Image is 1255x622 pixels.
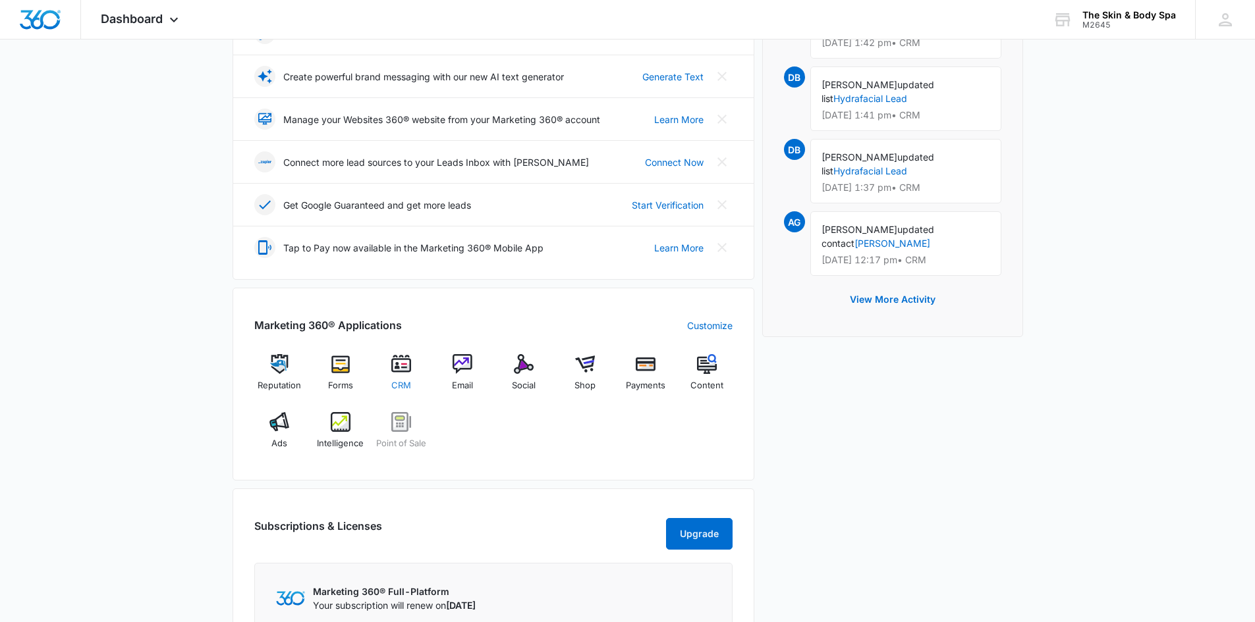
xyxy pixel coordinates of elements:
[645,155,704,169] a: Connect Now
[101,12,163,26] span: Dashboard
[833,93,907,104] a: Hydrafacial Lead
[376,354,427,402] a: CRM
[254,317,402,333] h2: Marketing 360® Applications
[784,139,805,160] span: DB
[258,379,301,392] span: Reputation
[822,224,897,235] span: [PERSON_NAME]
[711,151,733,172] button: Close
[391,379,411,392] span: CRM
[283,241,544,255] p: Tap to Pay now available in the Marketing 360® Mobile App
[376,437,426,450] span: Point of Sale
[313,584,476,598] p: Marketing 360® Full-Platform
[654,113,704,126] a: Learn More
[446,600,476,611] span: [DATE]
[315,412,366,459] a: Intelligence
[626,379,665,392] span: Payments
[559,354,610,402] a: Shop
[711,194,733,215] button: Close
[687,319,733,332] a: Customize
[283,70,564,84] p: Create powerful brand messaging with our new AI text generator
[854,238,930,249] a: [PERSON_NAME]
[283,113,600,126] p: Manage your Websites 360® website from your Marketing 360® account
[621,354,671,402] a: Payments
[254,412,305,459] a: Ads
[437,354,488,402] a: Email
[317,437,364,450] span: Intelligence
[254,354,305,402] a: Reputation
[682,354,733,402] a: Content
[822,255,990,265] p: [DATE] 12:17 pm • CRM
[837,284,949,315] button: View More Activity
[642,70,704,84] a: Generate Text
[711,66,733,87] button: Close
[822,79,897,90] span: [PERSON_NAME]
[328,379,353,392] span: Forms
[313,598,476,612] p: Your subscription will renew on
[271,437,287,450] span: Ads
[512,379,536,392] span: Social
[1082,10,1176,20] div: account name
[784,211,805,232] span: AG
[376,412,427,459] a: Point of Sale
[822,151,897,163] span: [PERSON_NAME]
[632,198,704,212] a: Start Verification
[654,241,704,255] a: Learn More
[1082,20,1176,30] div: account id
[822,38,990,47] p: [DATE] 1:42 pm • CRM
[690,379,723,392] span: Content
[666,518,733,550] button: Upgrade
[784,66,805,88] span: DB
[452,379,473,392] span: Email
[574,379,596,392] span: Shop
[499,354,549,402] a: Social
[315,354,366,402] a: Forms
[283,155,589,169] p: Connect more lead sources to your Leads Inbox with [PERSON_NAME]
[711,237,733,258] button: Close
[254,518,382,544] h2: Subscriptions & Licenses
[276,591,305,605] img: Marketing 360 Logo
[822,183,990,192] p: [DATE] 1:37 pm • CRM
[711,109,733,130] button: Close
[833,165,907,176] a: Hydrafacial Lead
[822,111,990,120] p: [DATE] 1:41 pm • CRM
[283,198,471,212] p: Get Google Guaranteed and get more leads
